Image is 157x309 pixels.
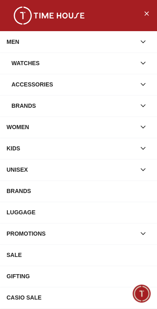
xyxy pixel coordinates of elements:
div: Watches [11,56,136,70]
div: LUGGAGE [7,205,150,220]
img: ... [8,7,90,25]
div: PROMOTIONS [7,226,136,241]
div: Chat Widget [133,285,151,303]
div: BRANDS [7,184,150,198]
div: CASIO SALE [7,290,150,305]
div: GIFTING [7,269,150,284]
button: Close Menu [140,7,153,20]
div: Accessories [11,77,136,92]
div: UNISEX [7,162,136,177]
div: Brands [11,98,136,113]
div: WOMEN [7,120,136,134]
div: MEN [7,34,136,49]
div: KIDS [7,141,136,156]
div: SALE [7,248,150,262]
